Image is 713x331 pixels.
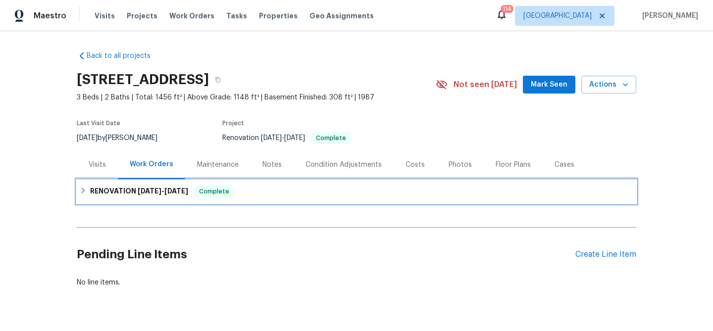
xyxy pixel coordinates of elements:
span: [DATE] [138,188,161,194]
h2: Pending Line Items [77,232,575,278]
span: Geo Assignments [309,11,374,21]
button: Copy Address [209,71,227,89]
span: [GEOGRAPHIC_DATA] [523,11,592,21]
span: Renovation [222,135,351,142]
div: No line items. [77,278,636,287]
span: [DATE] [77,135,98,142]
button: Mark Seen [523,76,575,94]
span: Project [222,120,244,126]
span: - [138,188,188,194]
span: Projects [127,11,157,21]
span: Complete [312,135,350,141]
div: RENOVATION [DATE]-[DATE]Complete [77,180,636,203]
span: Work Orders [169,11,214,21]
div: Floor Plans [496,160,531,170]
span: Mark Seen [531,79,567,91]
span: Visits [95,11,115,21]
span: [PERSON_NAME] [638,11,698,21]
button: Actions [581,76,636,94]
span: Tasks [226,12,247,19]
span: Properties [259,11,298,21]
span: - [261,135,305,142]
span: Maestro [34,11,66,21]
span: [DATE] [261,135,282,142]
span: Last Visit Date [77,120,120,126]
h2: [STREET_ADDRESS] [77,75,209,85]
span: [DATE] [164,188,188,194]
div: Cases [555,160,574,170]
a: Back to all projects [77,51,172,61]
div: Costs [406,160,425,170]
div: 114 [503,4,511,14]
span: [DATE] [284,135,305,142]
span: 3 Beds | 2 Baths | Total: 1456 ft² | Above Grade: 1148 ft² | Basement Finished: 308 ft² | 1987 [77,93,436,102]
span: Not seen [DATE] [454,80,517,90]
div: Notes [262,160,282,170]
div: by [PERSON_NAME] [77,132,169,144]
div: Photos [449,160,472,170]
div: Maintenance [197,160,239,170]
span: Actions [589,79,628,91]
span: Complete [195,187,233,196]
div: Create Line Item [575,250,636,259]
div: Condition Adjustments [306,160,382,170]
div: Work Orders [130,159,173,169]
div: Visits [89,160,106,170]
h6: RENOVATION [90,186,188,197]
